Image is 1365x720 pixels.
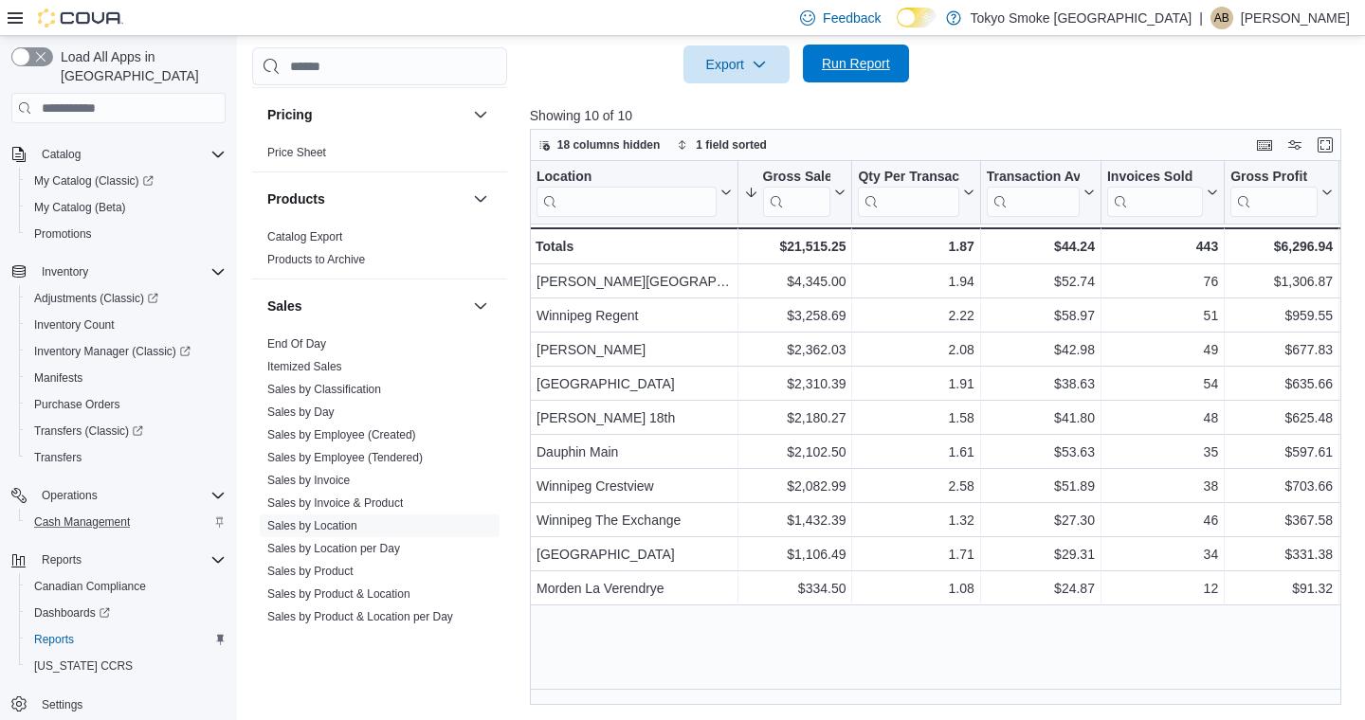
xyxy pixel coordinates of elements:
[530,106,1350,125] p: Showing 10 of 10
[42,552,82,567] span: Reports
[34,291,158,306] span: Adjustments (Classic)
[1283,134,1306,156] button: Display options
[27,367,226,389] span: Manifests
[696,137,767,153] span: 1 field sorted
[1230,543,1333,566] div: $331.38
[19,573,233,600] button: Canadian Compliance
[267,473,350,488] span: Sales by Invoice
[267,451,423,464] a: Sales by Employee (Tendered)
[34,370,82,386] span: Manifests
[34,261,226,283] span: Inventory
[34,317,115,333] span: Inventory Count
[536,235,732,258] div: Totals
[987,169,1095,217] button: Transaction Average
[19,444,233,471] button: Transfers
[1314,134,1337,156] button: Enter fullscreen
[987,441,1095,463] div: $53.63
[743,169,846,217] button: Gross Sales
[267,519,357,532] a: Sales by Location
[858,441,974,463] div: 1.61
[53,47,226,85] span: Load All Apps in [GEOGRAPHIC_DATA]
[537,577,732,600] div: Morden La Verendrye
[537,169,717,187] div: Location
[34,173,154,189] span: My Catalog (Classic)
[743,235,846,258] div: $21,515.25
[469,295,492,317] button: Sales
[27,340,226,363] span: Inventory Manager (Classic)
[743,543,846,566] div: $1,106.49
[267,146,326,159] a: Price Sheet
[267,189,325,208] h3: Products
[34,344,191,359] span: Inventory Manager (Classic)
[469,188,492,210] button: Products
[987,475,1095,497] div: $51.89
[743,441,846,463] div: $2,102.50
[34,200,126,215] span: My Catalog (Beta)
[27,446,89,469] a: Transfers
[27,340,198,363] a: Inventory Manager (Classic)
[267,610,453,623] a: Sales by Product & Location per Day
[27,602,118,624] a: Dashboards
[267,383,381,396] a: Sales by Classification
[1107,372,1218,395] div: 54
[267,495,403,511] span: Sales by Invoice & Product
[987,372,1095,395] div: $38.63
[537,304,732,327] div: Winnipeg Regent
[19,600,233,626] a: Dashboards
[858,577,974,600] div: 1.08
[27,393,226,416] span: Purchase Orders
[19,194,233,221] button: My Catalog (Beta)
[987,406,1095,429] div: $41.80
[267,359,342,374] span: Itemized Sales
[987,304,1095,327] div: $58.97
[27,655,226,677] span: Washington CCRS
[19,653,233,679] button: [US_STATE] CCRS
[19,418,233,444] a: Transfers (Classic)
[27,393,128,416] a: Purchase Orders
[1230,372,1333,395] div: $635.66
[38,9,123,27] img: Cova
[1230,338,1333,361] div: $677.83
[1230,235,1333,258] div: $6,296.94
[971,7,1192,29] p: Tokyo Smoke [GEOGRAPHIC_DATA]
[267,337,326,351] a: End Of Day
[537,543,732,566] div: [GEOGRAPHIC_DATA]
[1107,441,1218,463] div: 35
[1107,577,1218,600] div: 12
[537,270,732,293] div: [PERSON_NAME][GEOGRAPHIC_DATA]
[987,338,1095,361] div: $42.98
[27,602,226,624] span: Dashboards
[19,312,233,338] button: Inventory Count
[1230,509,1333,531] div: $367.58
[1230,577,1333,600] div: $91.32
[34,605,110,621] span: Dashboards
[987,543,1095,566] div: $29.31
[27,420,151,442] a: Transfers (Classic)
[42,488,98,503] span: Operations
[1230,169,1318,217] div: Gross Profit
[34,143,88,166] button: Catalog
[743,270,846,293] div: $4,345.00
[858,270,974,293] div: 1.94
[267,405,335,419] a: Sales by Day
[267,518,357,533] span: Sales by Location
[34,261,96,283] button: Inventory
[267,427,416,442] span: Sales by Employee (Created)
[858,169,974,217] button: Qty Per Transaction
[19,285,233,312] a: Adjustments (Classic)
[1107,304,1218,327] div: 51
[27,511,226,533] span: Cash Management
[34,423,143,439] span: Transfers (Classic)
[27,196,226,219] span: My Catalog (Beta)
[27,628,82,651] a: Reports
[34,549,89,571] button: Reports
[267,450,423,465] span: Sales by Employee (Tendered)
[27,287,166,310] a: Adjustments (Classic)
[34,632,74,647] span: Reports
[27,287,226,310] span: Adjustments (Classic)
[537,169,717,217] div: Location
[267,253,365,266] a: Products to Archive
[27,446,226,469] span: Transfers
[19,338,233,365] a: Inventory Manager (Classic)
